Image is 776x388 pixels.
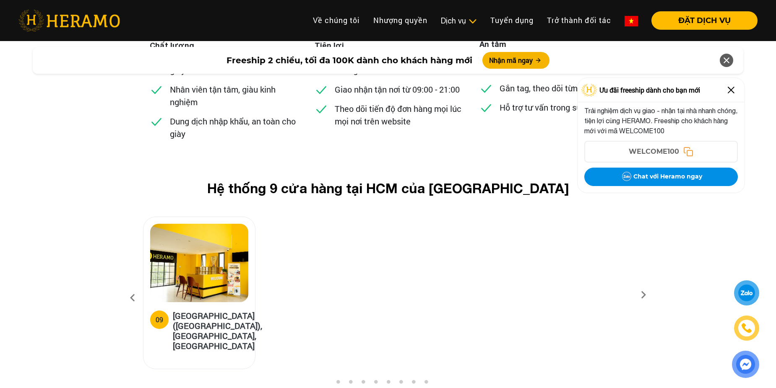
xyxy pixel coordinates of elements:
button: 1 [333,380,342,388]
a: Tuyển dụng [484,11,540,29]
button: 8 [422,380,430,388]
img: subToggleIcon [468,17,477,26]
p: Gắn tag, theo dõi từng đôi giày [500,82,614,94]
img: checked.svg [479,101,493,114]
a: Về chúng tôi [306,11,367,29]
p: Dung dịch nhập khẩu, an toàn cho giày [170,115,297,140]
img: checked.svg [479,82,493,95]
p: Theo dõi tiến độ đơn hàng mọi lúc mọi nơi trên website [335,102,461,127]
img: Close [724,83,738,97]
img: checked.svg [315,83,328,96]
a: phone-icon [735,317,758,340]
button: 6 [396,380,405,388]
p: Giao nhận tận nơi từ 09:00 - 21:00 [335,83,460,96]
button: ĐẶT DỊCH VỤ [651,11,758,30]
button: Nhận mã ngay [482,52,549,69]
h5: [GEOGRAPHIC_DATA] ([GEOGRAPHIC_DATA]), [GEOGRAPHIC_DATA], [GEOGRAPHIC_DATA] [173,310,262,351]
span: Freeship 2 chiều, tối đa 100K dành cho khách hàng mới [227,54,472,67]
span: WELCOME100 [629,147,679,157]
button: 5 [384,380,392,388]
a: ĐẶT DỊCH VỤ [645,17,758,24]
button: Chat với Heramo ngay [584,168,738,186]
img: checked.svg [150,115,163,128]
img: Zalo [620,170,633,184]
button: 9 [434,380,443,388]
button: 7 [409,380,417,388]
p: Nhân viên tận tâm, giàu kinh nghiệm [170,83,297,108]
button: 3 [359,380,367,388]
img: phone-icon [740,322,753,334]
div: 09 [156,315,163,325]
div: Dịch vụ [441,15,477,26]
img: heramo-logo.png [18,10,120,31]
img: checked.svg [150,83,163,96]
button: 2 [346,380,354,388]
img: checked.svg [315,102,328,116]
img: vn-flag.png [625,16,638,26]
a: Nhượng quyền [367,11,434,29]
img: heramo-parc-villa-dai-phuoc-island-dong-nai [150,224,248,302]
a: Trở thành đối tác [540,11,618,29]
p: Trải nghiệm dịch vụ giao - nhận tại nhà nhanh chóng, tiện lợi cùng HERAMO. Freeship cho khách hàn... [584,106,738,136]
p: Hỗ trợ tư vấn trong suốt quá trình [500,101,624,114]
img: Logo [581,84,597,96]
button: 4 [371,380,380,388]
span: Ưu đãi freeship dành cho bạn mới [599,85,700,95]
h2: Hệ thống 9 cửa hàng tại HCM của [GEOGRAPHIC_DATA] [156,180,620,196]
